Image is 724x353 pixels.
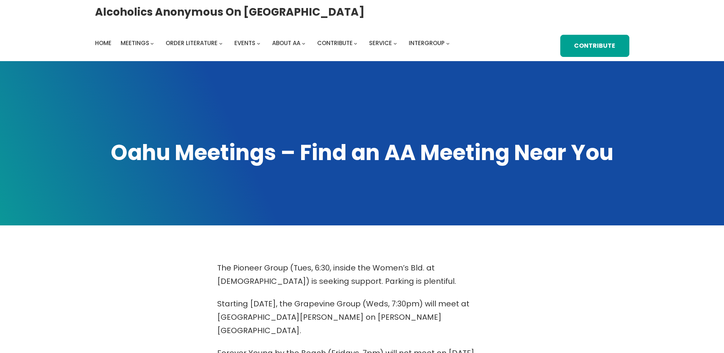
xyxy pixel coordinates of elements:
[234,38,255,49] a: Events
[150,41,154,45] button: Meetings submenu
[393,41,397,45] button: Service submenu
[317,39,353,47] span: Contribute
[369,38,392,49] a: Service
[217,297,507,337] p: Starting [DATE], the Grapevine Group (Weds, 7:30pm) will meet at [GEOGRAPHIC_DATA][PERSON_NAME] o...
[219,41,223,45] button: Order Literature submenu
[95,138,629,167] h1: Oahu Meetings – Find an AA Meeting Near You
[121,39,149,47] span: Meetings
[95,3,364,21] a: Alcoholics Anonymous on [GEOGRAPHIC_DATA]
[257,41,260,45] button: Events submenu
[95,38,111,49] a: Home
[121,38,149,49] a: Meetings
[446,41,450,45] button: Intergroup submenu
[369,39,392,47] span: Service
[217,261,507,288] p: The Pioneer Group (Tues, 6:30, inside the Women’s Bld. at [DEMOGRAPHIC_DATA]) is seeking support....
[234,39,255,47] span: Events
[166,39,218,47] span: Order Literature
[409,38,445,49] a: Intergroup
[354,41,357,45] button: Contribute submenu
[272,38,300,49] a: About AA
[272,39,300,47] span: About AA
[560,35,629,57] a: Contribute
[95,39,111,47] span: Home
[409,39,445,47] span: Intergroup
[317,38,353,49] a: Contribute
[95,38,452,49] nav: Intergroup
[302,41,305,45] button: About AA submenu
